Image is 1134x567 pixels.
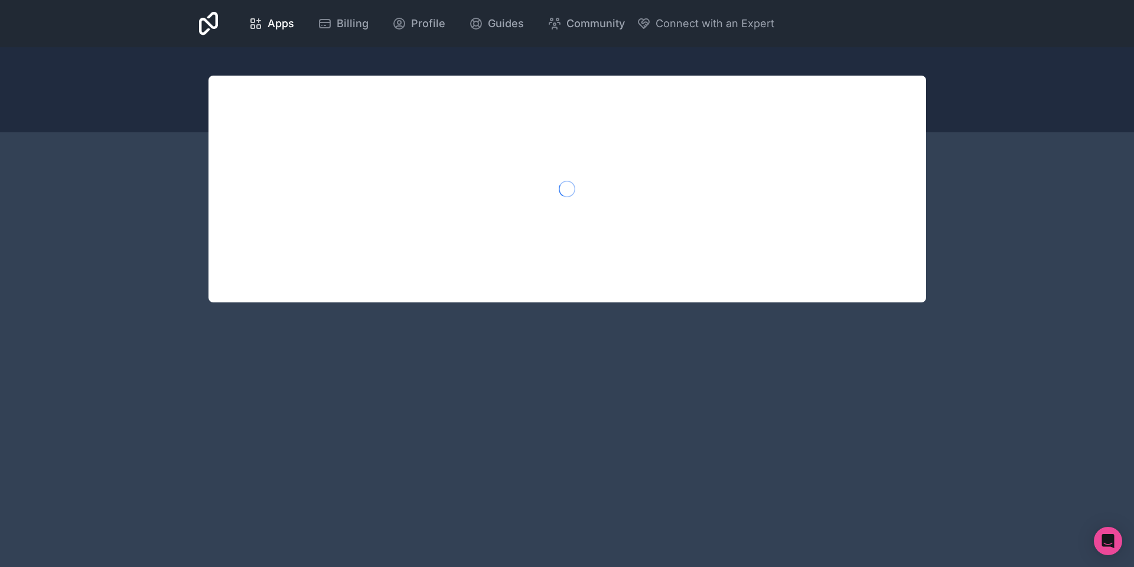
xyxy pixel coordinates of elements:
a: Guides [460,11,533,37]
a: Apps [239,11,304,37]
button: Connect with an Expert [637,15,774,32]
div: Open Intercom Messenger [1094,527,1122,555]
a: Profile [383,11,455,37]
a: Billing [308,11,378,37]
span: Connect with an Expert [656,15,774,32]
span: Profile [411,15,445,32]
span: Billing [337,15,369,32]
span: Guides [488,15,524,32]
span: Community [566,15,625,32]
span: Apps [268,15,294,32]
a: Community [538,11,634,37]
